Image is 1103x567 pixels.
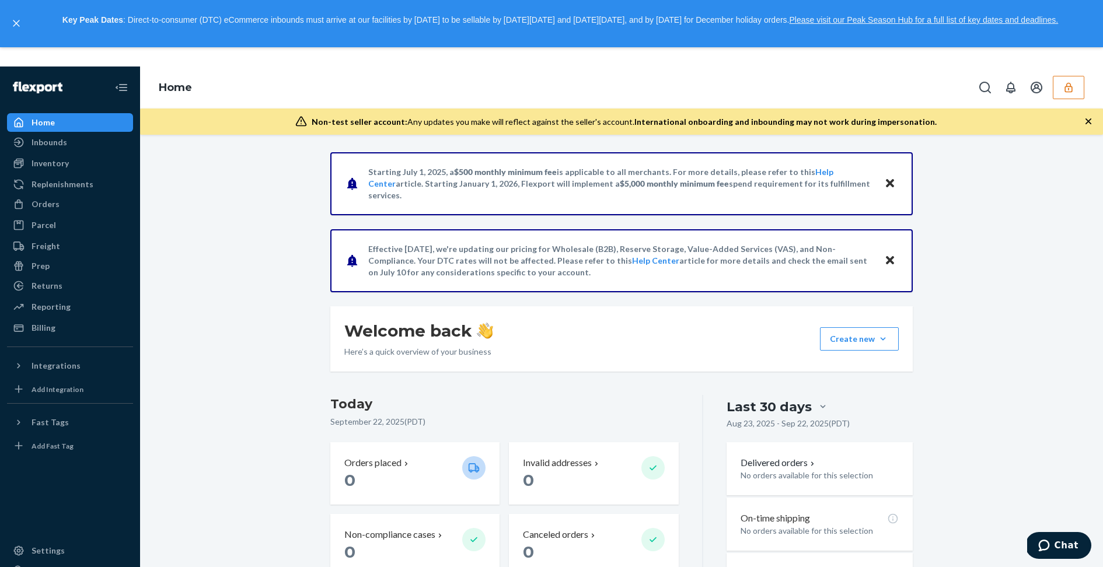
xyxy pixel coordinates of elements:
[820,327,899,351] button: Create new
[741,456,817,470] button: Delivered orders
[32,136,67,148] div: Inbounds
[523,528,588,541] p: Canceled orders
[632,256,679,265] a: Help Center
[620,178,729,188] span: $5,000 monthly minimum fee
[7,413,133,432] button: Fast Tags
[523,542,534,562] span: 0
[312,116,937,128] div: Any updates you make will reflect against the seller's account.
[1025,76,1048,99] button: Open account menu
[32,384,83,394] div: Add Integration
[7,318,133,337] a: Billing
[1027,532,1091,561] iframe: Opens a widget where you can chat to one of our agents
[727,398,812,416] div: Last 30 days
[634,117,937,127] span: International onboarding and inbounding may not work during impersonation.
[368,166,873,201] p: Starting July 1, 2025, a is applicable to all merchants. For more details, please refer to this a...
[62,15,123,24] strong: Key Peak Dates
[7,541,133,560] a: Settings
[32,280,62,292] div: Returns
[32,219,56,231] div: Parcel
[741,512,810,525] p: On-time shipping
[523,470,534,490] span: 0
[344,542,355,562] span: 0
[789,15,1058,24] a: Please visit our Peak Season Hub for a full list of key dates and deadlines.
[149,71,201,105] ol: breadcrumbs
[7,436,133,455] a: Add Fast Tag
[32,322,55,334] div: Billing
[7,216,133,235] a: Parcel
[7,380,133,398] a: Add Integration
[7,133,133,152] a: Inbounds
[7,237,133,256] a: Freight
[7,276,133,295] a: Returns
[110,76,133,99] button: Close Navigation
[727,418,850,429] p: Aug 23, 2025 - Sep 22, 2025 ( PDT )
[368,243,873,278] p: Effective [DATE], we're updating our pricing for Wholesale (B2B), Reserve Storage, Value-Added Se...
[32,360,81,372] div: Integrations
[312,117,407,127] span: Non-test seller account:
[344,528,435,541] p: Non-compliance cases
[32,240,60,252] div: Freight
[159,81,192,94] a: Home
[344,346,493,358] p: Here’s a quick overview of your business
[32,198,60,210] div: Orders
[973,76,997,99] button: Open Search Box
[11,17,22,29] button: close,
[7,195,133,213] a: Orders
[32,301,71,313] div: Reporting
[32,441,74,451] div: Add Fast Tag
[7,113,133,132] a: Home
[330,442,500,505] button: Orders placed 0
[344,320,493,341] h1: Welcome back
[7,257,133,275] a: Prep
[741,470,899,481] p: No orders available for this selection
[882,253,898,269] button: Close
[32,117,55,128] div: Home
[882,176,898,192] button: Close
[330,416,679,428] p: September 22, 2025 ( PDT )
[32,178,93,190] div: Replenishments
[523,456,592,470] p: Invalid addresses
[344,456,402,470] p: Orders placed
[32,545,65,556] div: Settings
[7,175,133,194] a: Replenishments
[454,167,557,177] span: $500 monthly minimum fee
[32,260,50,272] div: Prep
[7,297,133,316] a: Reporting
[28,10,1092,30] p: : Direct-to-consumer (DTC) eCommerce inbounds must arrive at our facilities by [DATE] to be sella...
[509,442,678,505] button: Invalid addresses 0
[13,82,62,93] img: Flexport logo
[741,525,899,537] p: No orders available for this selection
[32,157,69,169] div: Inventory
[7,154,133,173] a: Inventory
[7,356,133,375] button: Integrations
[32,416,69,428] div: Fast Tags
[344,470,355,490] span: 0
[999,76,1022,99] button: Open notifications
[330,395,679,414] h3: Today
[477,323,493,339] img: hand-wave emoji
